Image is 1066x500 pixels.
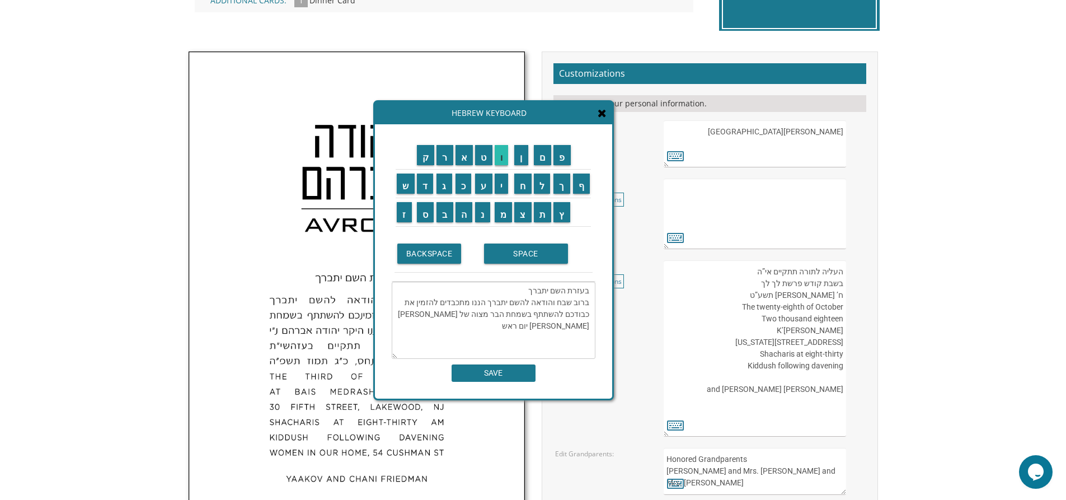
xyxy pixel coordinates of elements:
[555,449,614,459] label: Edit Grandparents:
[475,145,492,165] input: ט
[397,202,412,222] input: ז
[553,95,866,112] div: Please fill in your personal information.
[573,174,590,194] input: ף
[664,448,846,495] textarea: Honored Grandparents [PERSON_NAME] and Mrs. [PERSON_NAME] and Mrs. [PERSON_NAME]
[664,260,846,437] textarea: העליה לתורה תתקיים אי”ה בשבת קודש פרשת לך לך ח’ [PERSON_NAME] תשע”ט The twenty-eighth of October ...
[664,179,846,249] textarea: בעזרת השם יתברך We would be honored to have you join us at the Seudas Bar Mitzvah of our dear son
[436,202,453,222] input: ב
[1019,455,1055,489] iframe: chat widget
[417,202,434,222] input: ס
[664,120,846,167] textarea: [PERSON_NAME] Avromi
[553,63,866,85] h2: Customizations
[484,244,568,264] input: SPACE
[417,174,434,194] input: ד
[534,145,552,165] input: ם
[452,365,536,382] input: SAVE
[495,174,509,194] input: י
[436,145,453,165] input: ר
[514,145,528,165] input: ן
[495,145,509,165] input: ו
[553,174,570,194] input: ך
[397,244,462,264] input: BACKSPACE
[455,174,472,194] input: כ
[455,145,473,165] input: א
[375,102,612,124] div: Hebrew Keyboard
[534,202,552,222] input: ת
[475,202,490,222] input: נ
[514,202,532,222] input: צ
[475,174,492,194] input: ע
[534,174,551,194] input: ל
[455,202,473,222] input: ה
[514,174,532,194] input: ח
[495,202,513,222] input: מ
[436,174,452,194] input: ג
[553,202,570,222] input: ץ
[417,145,435,165] input: ק
[553,145,571,165] input: פ
[397,174,415,194] input: ש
